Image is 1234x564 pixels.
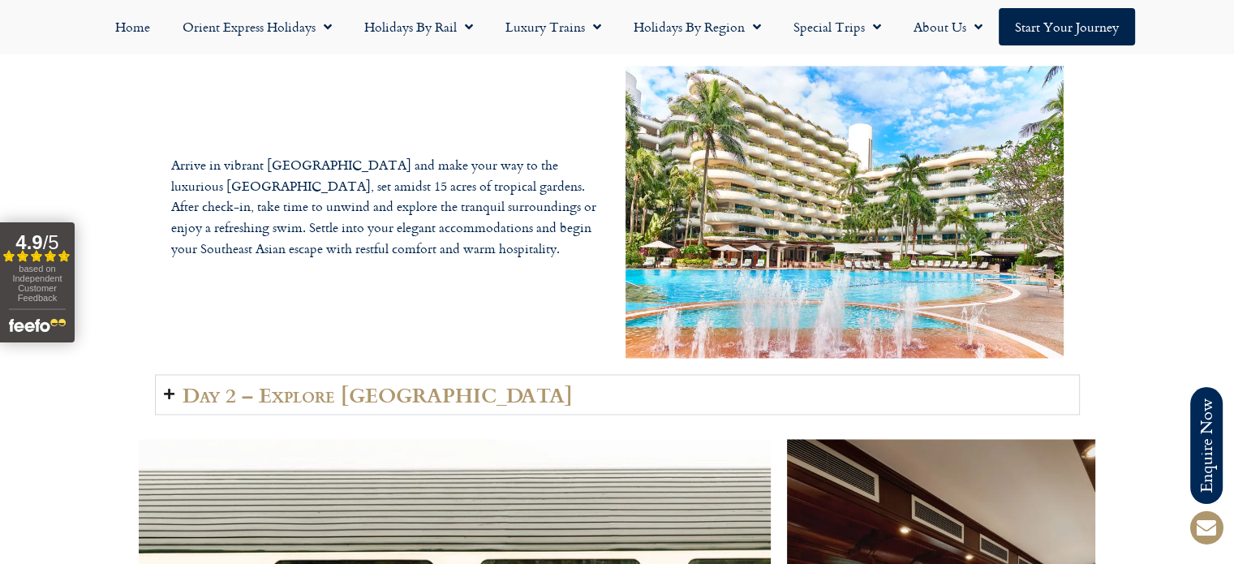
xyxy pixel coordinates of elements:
a: Holidays by Rail [348,8,489,45]
a: Special Trips [777,8,897,45]
a: Start your Journey [999,8,1135,45]
a: Orient Express Holidays [166,8,348,45]
a: Holidays by Region [617,8,777,45]
summary: Day 2 – Explore [GEOGRAPHIC_DATA] [155,374,1080,415]
div: Accordion. Open links with Enter or Space, close with Escape, and navigate with Arrow Keys [155,9,1080,415]
nav: Menu [8,8,1226,45]
a: About Us [897,8,999,45]
a: Luxury Trains [489,8,617,45]
a: Home [99,8,166,45]
h2: Day 2 – Explore [GEOGRAPHIC_DATA] [183,383,573,406]
p: Arrive in vibrant [GEOGRAPHIC_DATA] and make your way to the luxurious [GEOGRAPHIC_DATA], set ami... [171,155,609,259]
